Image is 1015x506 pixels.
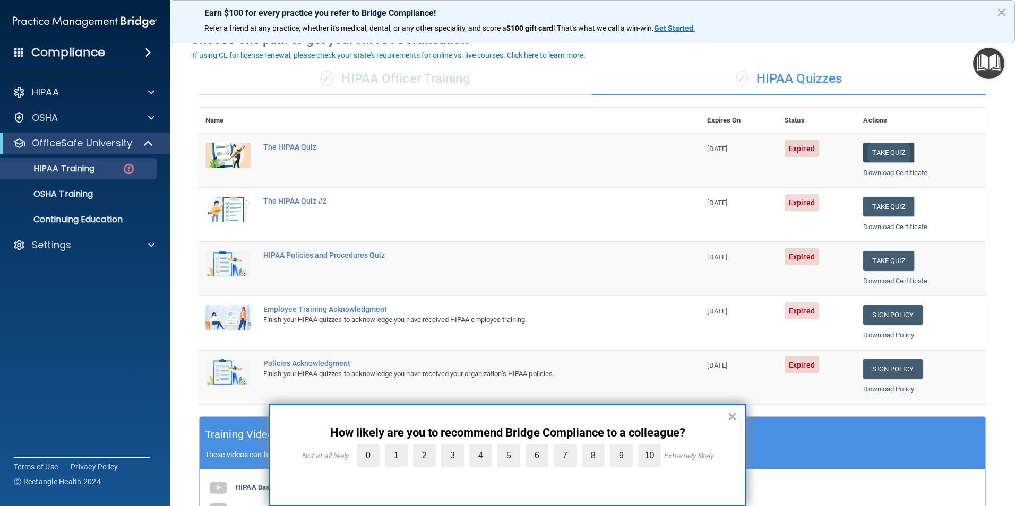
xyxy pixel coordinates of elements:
p: HIPAA Training [7,163,94,174]
button: Close [727,408,737,425]
label: 1 [385,444,408,467]
strong: Get Started [654,24,693,32]
p: OSHA [32,111,58,124]
a: Download Policy [863,331,914,339]
a: Terms of Use [14,461,58,472]
img: danger-circle.6113f641.png [122,162,135,176]
label: 10 [638,444,661,467]
div: HIPAA Quizzes [592,63,986,95]
div: Extremely likely [664,451,713,460]
button: If using CE for license renewal, please check your state's requirements for online vs. live cours... [191,50,587,60]
button: Close [996,4,1007,21]
a: Privacy Policy [71,461,118,472]
label: 4 [469,444,492,467]
span: Expired [785,356,819,373]
span: Expired [785,302,819,319]
th: Expires On [701,108,778,134]
div: HIPAA Officer Training [199,63,592,95]
span: [DATE] [707,361,727,369]
a: Download Policy [863,385,914,393]
a: Download Certificate [863,277,927,285]
b: HIPAA Basics For Medical and Dental Practices [236,483,382,491]
p: OSHA Training [7,189,93,199]
div: HIPAA Policies and Procedures Quiz [263,251,648,259]
label: 8 [582,444,605,467]
th: Name [199,108,257,134]
span: ✓ [321,71,333,86]
a: Download Certificate [863,223,927,231]
p: Settings [32,239,71,251]
strong: $100 gift card [506,24,553,32]
span: ! That's what we call a win-win. [553,24,654,32]
button: Take Quiz [863,197,914,216]
label: 6 [526,444,548,467]
span: Expired [785,194,819,211]
th: Actions [857,108,986,134]
a: Sign Policy [863,359,922,379]
img: gray_youtube_icon.38fcd6cc.png [208,477,229,499]
th: Status [778,108,857,134]
div: The HIPAA Quiz [263,143,648,151]
button: Take Quiz [863,251,914,271]
span: Expired [785,140,819,157]
h5: Training Videos [205,425,279,444]
label: 0 [357,444,380,467]
a: Sign Policy [863,305,922,325]
div: Not at all likely [302,451,349,460]
p: How likely are you to recommend Bridge Compliance to a colleague? [291,426,724,440]
label: 9 [610,444,633,467]
div: Policies Acknowledgment [263,359,648,368]
p: These videos can help you to answer the HIPAA quiz [205,450,980,459]
label: 2 [413,444,436,467]
span: [DATE] [707,307,727,315]
p: OfficeSafe University [32,137,132,150]
div: Finish your HIPAA quizzes to acknowledge you have received your organization’s HIPAA policies. [263,368,648,380]
label: 3 [441,444,464,467]
span: ✓ [736,71,748,86]
div: Finish your HIPAA quizzes to acknowledge you have received HIPAA employee training. [263,313,648,326]
button: Open Resource Center [973,48,1004,79]
span: Refer a friend at any practice, whether it's medical, dental, or any other speciality, and score a [204,24,506,32]
button: Take Quiz [863,143,914,162]
label: 7 [554,444,577,467]
p: Continuing Education [7,214,152,225]
img: PMB logo [13,11,157,32]
div: The HIPAA Quiz #2 [263,197,648,205]
a: Download Certificate [863,169,927,177]
span: [DATE] [707,199,727,207]
label: 5 [497,444,520,467]
span: Ⓒ Rectangle Health 2024 [14,476,101,487]
p: HIPAA [32,86,59,99]
span: [DATE] [707,253,727,261]
h4: Compliance [31,45,105,60]
span: Expired [785,248,819,265]
p: Earn $100 for every practice you refer to Bridge Compliance! [204,8,980,18]
div: If using CE for license renewal, please check your state's requirements for online vs. live cours... [193,51,586,59]
span: [DATE] [707,145,727,153]
div: Employee Training Acknowledgment [263,305,648,313]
